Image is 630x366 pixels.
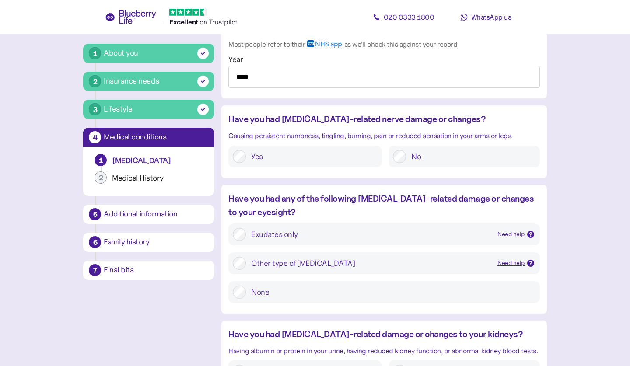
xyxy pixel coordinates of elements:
[199,17,238,26] span: on Trustpilot
[228,328,539,341] div: Have you had [MEDICAL_DATA]-related damage or changes to your kidneys?
[83,261,214,280] button: 7Final bits
[83,72,214,91] button: 2Insurance needs
[83,44,214,63] button: 1About you
[94,154,107,166] div: 1
[104,266,209,274] div: Final bits
[83,205,214,224] button: 5Additional information
[364,8,443,26] a: 020 0333 1800
[104,103,133,115] div: Lifestyle
[89,264,101,276] div: 7
[228,130,539,141] div: Causing persistent numbness, tingling, burning, pain or reduced sensation in your arms or legs.
[251,228,490,241] div: Exudates only
[89,75,101,87] div: 2
[104,133,209,141] div: Medical conditions
[406,150,535,163] label: No
[228,39,305,50] div: Most people refer to their
[228,192,539,219] div: Have you had any of the following [MEDICAL_DATA]-related damage or changes to your eyesight?
[344,39,459,50] div: as we’ll check this against your record.
[90,171,207,189] button: 2Medical History
[83,233,214,252] button: 6Family history
[104,47,138,59] div: About you
[246,150,377,163] label: Yes
[228,54,243,66] label: Year
[83,100,214,119] button: 3Lifestyle
[89,47,101,59] div: 1
[471,13,511,21] span: WhatsApp us
[251,257,490,270] div: Other type of [MEDICAL_DATA]
[89,208,101,220] div: 5
[89,103,101,115] div: 3
[112,173,203,183] div: Medical History
[497,230,525,239] div: Need help
[89,236,101,248] div: 6
[94,171,107,184] div: 2
[104,238,209,246] div: Family history
[104,75,159,87] div: Insurance needs
[169,17,199,26] span: Excellent ️
[497,258,525,268] div: Need help
[228,112,539,126] div: Have you had [MEDICAL_DATA]-related nerve damage or changes?
[112,156,203,166] div: [MEDICAL_DATA]
[90,154,207,171] button: 1[MEDICAL_DATA]
[89,131,101,143] div: 4
[315,40,342,54] span: NHS app
[104,210,209,218] div: Additional information
[246,286,535,299] label: None
[446,8,525,26] a: WhatsApp us
[384,13,434,21] span: 020 0333 1800
[228,345,539,356] div: Having albumin or protein in your urine, having reduced kidney function, or abnormal kidney blood...
[83,128,214,147] button: 4Medical conditions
